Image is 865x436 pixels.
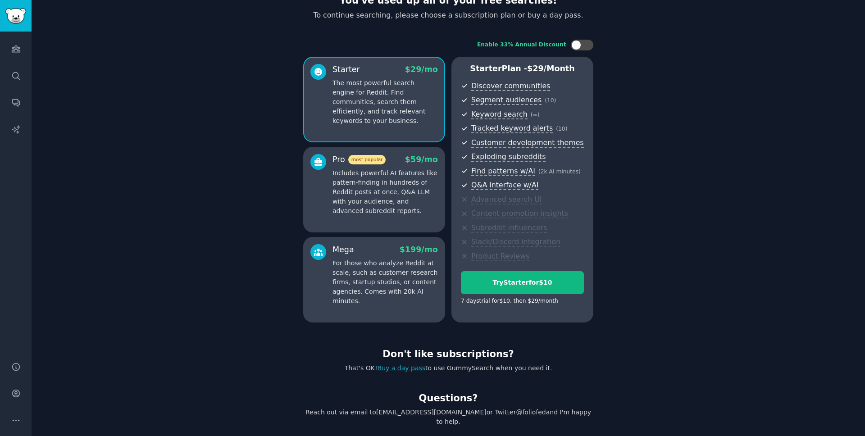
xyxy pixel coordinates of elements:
p: The most powerful search engine for Reddit. Find communities, search them efficiently, and track ... [332,78,438,126]
span: Segment audiences [471,95,542,105]
button: TryStarterfor$10 [461,271,584,294]
h2: Questions? [303,392,593,404]
div: To continue searching, please choose a subscription plan or buy a day pass. [303,10,593,21]
a: @foliofed [516,409,546,416]
span: Subreddit influencers [471,223,547,233]
span: $ 59 /mo [405,155,438,164]
div: Enable 33% Annual Discount [477,41,566,49]
div: That's OK! to use GummySearch when you need it. [303,363,593,373]
span: $ 29 /month [527,64,575,73]
p: Starter Plan - [461,63,584,74]
span: $ 199 /mo [400,245,438,254]
span: Tracked keyword alerts [471,124,553,133]
span: $ 29 /mo [405,65,438,74]
span: Slack/Discord integration [471,237,560,247]
h2: Don't like subscriptions? [303,348,593,360]
span: Customer development themes [471,138,584,148]
span: most popular [348,155,386,164]
div: Try Starter for $10 [461,278,583,287]
span: ( 10 ) [556,126,567,132]
div: 7 days trial for $10 , then $ 29 /month [461,297,558,305]
span: ( 2k AI minutes ) [538,168,581,175]
div: Pro [332,154,386,165]
div: Starter [332,64,360,75]
span: Find patterns w/AI [471,167,535,176]
span: Discover communities [471,82,550,91]
a: [EMAIL_ADDRESS][DOMAIN_NAME] [376,409,487,416]
div: Reach out via email to or Twitter and I'm happy to help. [303,408,593,427]
div: Mega [332,244,354,255]
p: Includes powerful AI features like pattern-finding in hundreds of Reddit posts at once, Q&A LLM w... [332,168,438,216]
span: Q&A interface w/AI [471,181,538,190]
span: Keyword search [471,110,528,119]
span: Exploding subreddits [471,152,546,162]
a: Buy a day pass [378,364,426,372]
p: For those who analyze Reddit at scale, such as customer research firms, startup studios, or conte... [332,259,438,306]
span: ( ∞ ) [531,112,540,118]
span: Product Reviews [471,252,529,261]
span: ( 10 ) [545,97,556,104]
img: GummySearch logo [5,8,26,24]
span: Advanced search UI [471,195,542,204]
span: Content promotion insights [471,209,568,218]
